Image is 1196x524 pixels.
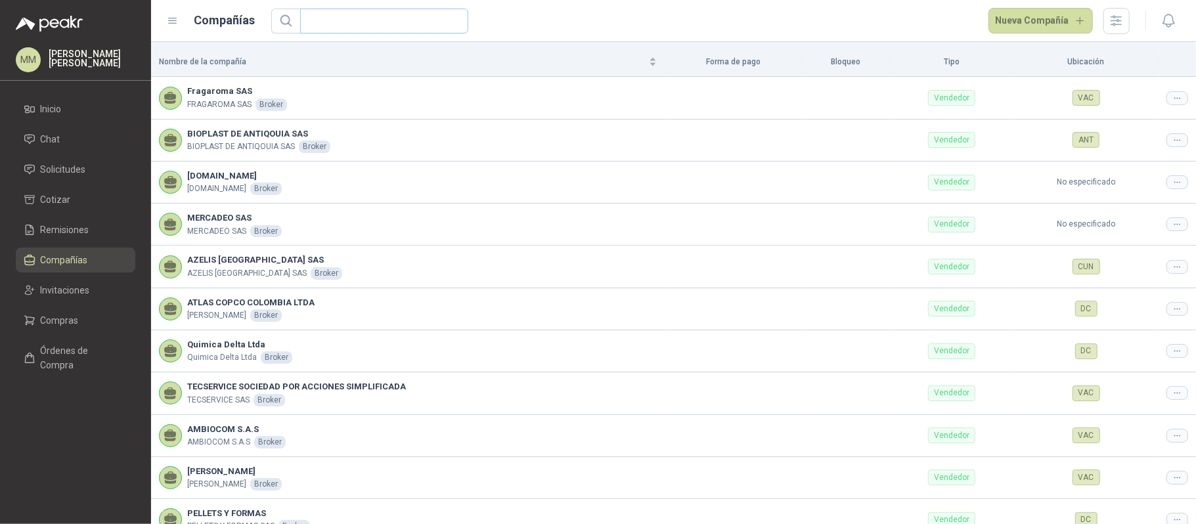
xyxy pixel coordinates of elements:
a: Inicio [16,97,135,121]
img: Logo peakr [16,16,83,32]
a: Remisiones [16,217,135,242]
p: No especificado [1021,218,1151,230]
span: Órdenes de Compra [41,343,123,372]
p: [PERSON_NAME] [187,478,246,491]
b: BIOPLAST DE ANTIQOUIA SAS [187,127,330,141]
span: Compras [41,313,79,328]
div: Vendedor [928,90,975,106]
a: Compras [16,308,135,333]
div: VAC [1073,90,1100,106]
div: Broker [254,436,286,448]
div: VAC [1073,427,1100,443]
b: AMBIOCOM S.A.S [187,423,286,436]
div: DC [1075,301,1097,317]
p: MERCADEO SAS [187,225,246,238]
div: Broker [299,141,330,153]
th: Ubicación [1013,47,1159,77]
span: Nombre de la compañía [159,56,646,68]
b: MERCADEO SAS [187,211,282,225]
div: Broker [255,98,287,111]
h1: Compañías [194,11,255,30]
div: Vendedor [928,132,975,148]
div: Vendedor [928,385,975,401]
span: Invitaciones [41,283,90,297]
span: Remisiones [41,223,89,237]
a: Invitaciones [16,278,135,303]
div: Broker [250,478,282,491]
th: Tipo [891,47,1014,77]
div: Vendedor [928,175,975,190]
div: VAC [1073,469,1100,485]
div: Broker [261,351,292,364]
p: [PERSON_NAME] [PERSON_NAME] [49,49,135,68]
p: BIOPLAST DE ANTIQOUIA SAS [187,141,295,153]
div: MM [16,47,41,72]
div: DC [1075,343,1097,359]
span: Cotizar [41,192,71,207]
div: Broker [250,309,282,322]
button: Nueva Compañía [988,8,1094,34]
b: PELLETS Y FORMAS [187,507,310,520]
div: Broker [250,225,282,238]
b: [DOMAIN_NAME] [187,169,282,183]
p: [DOMAIN_NAME] [187,183,246,195]
a: Chat [16,127,135,152]
b: Fragaroma SAS [187,85,287,98]
a: Compañías [16,248,135,273]
p: Quimica Delta Ltda [187,351,257,364]
span: Inicio [41,102,62,116]
b: TECSERVICE SOCIEDAD POR ACCIONES SIMPLIFICADA [187,380,406,393]
a: Cotizar [16,187,135,212]
div: Broker [250,183,282,195]
div: Vendedor [928,427,975,443]
p: AZELIS [GEOGRAPHIC_DATA] SAS [187,267,307,280]
b: [PERSON_NAME] [187,465,282,478]
p: FRAGAROMA SAS [187,98,252,111]
span: Chat [41,132,60,146]
p: TECSERVICE SAS [187,394,250,406]
div: Broker [254,394,285,406]
b: AZELIS [GEOGRAPHIC_DATA] SAS [187,253,342,267]
b: Quimica Delta Ltda [187,338,292,351]
div: CUN [1073,259,1100,274]
a: Solicitudes [16,157,135,182]
th: Nombre de la compañía [151,47,665,77]
div: Vendedor [928,343,975,359]
a: Órdenes de Compra [16,338,135,378]
b: ATLAS COPCO COLOMBIA LTDA [187,296,315,309]
span: Compañías [41,253,88,267]
div: Vendedor [928,259,975,274]
div: Broker [311,267,342,280]
p: No especificado [1021,176,1151,188]
div: ANT [1073,132,1099,148]
span: Solicitudes [41,162,86,177]
p: AMBIOCOM S.A.S [187,436,250,448]
div: Vendedor [928,469,975,485]
div: Vendedor [928,301,975,317]
div: VAC [1073,385,1100,401]
th: Bloqueo [802,47,891,77]
p: [PERSON_NAME] [187,309,246,322]
div: Vendedor [928,217,975,232]
th: Forma de pago [665,47,802,77]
